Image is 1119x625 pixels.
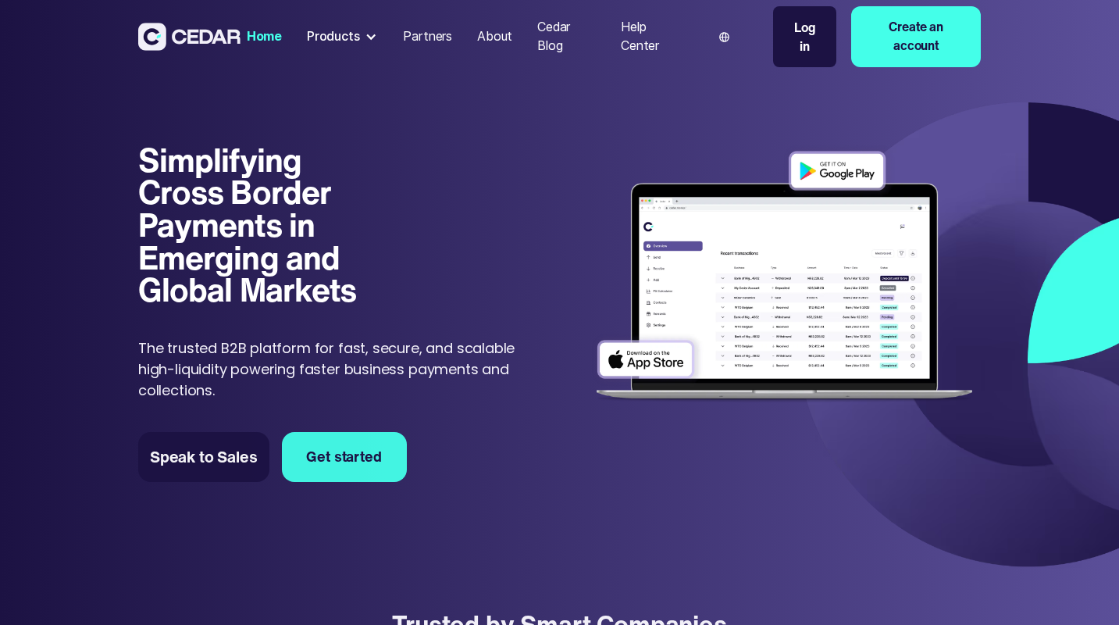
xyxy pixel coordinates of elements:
div: Home [247,27,282,46]
a: Cedar Blog [531,10,602,63]
a: Get started [282,432,407,482]
div: Products [301,21,385,52]
img: Dashboard of transactions [588,144,981,411]
h1: Simplifying Cross Border Payments in Emerging and Global Markets [138,144,371,306]
div: Log in [789,18,821,55]
a: About [471,20,519,54]
a: Log in [773,6,836,67]
a: Partners [397,20,459,54]
a: Help Center [615,10,691,63]
a: Home [241,20,288,54]
div: Partners [403,27,452,46]
p: The trusted B2B platform for fast, secure, and scalable high-liquidity powering faster business p... [138,337,526,401]
div: About [477,27,512,46]
img: world icon [719,32,729,42]
a: Create an account [851,6,981,67]
div: Cedar Blog [537,18,596,55]
a: Speak to Sales [138,432,269,482]
div: Help Center [621,18,685,55]
div: Products [307,27,360,46]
